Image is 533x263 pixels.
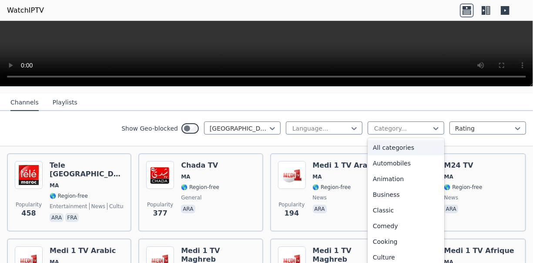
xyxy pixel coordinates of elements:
[21,208,36,219] span: 458
[15,161,43,189] img: Tele Maroc
[146,161,174,189] img: Chada TV
[368,140,444,155] div: All categories
[107,203,128,210] span: culture
[53,94,77,111] button: Playlists
[444,173,453,180] span: MA
[285,208,299,219] span: 194
[121,124,178,133] label: Show Geo-blocked
[181,161,219,170] h6: Chada TV
[7,5,44,16] a: WatchIPTV
[153,208,168,219] span: 377
[65,213,79,222] p: fra
[444,205,458,213] p: ara
[368,171,444,187] div: Animation
[368,234,444,250] div: Cooking
[50,192,88,199] span: 🌎 Region-free
[181,205,195,213] p: ara
[368,202,444,218] div: Classic
[313,205,327,213] p: ara
[50,246,116,255] h6: Medi 1 TV Arabic
[278,201,305,208] span: Popularity
[147,201,173,208] span: Popularity
[10,94,39,111] button: Channels
[313,173,322,180] span: MA
[368,218,444,234] div: Comedy
[50,203,87,210] span: entertainment
[444,194,458,201] span: news
[313,161,379,170] h6: Medi 1 TV Arabic
[50,161,124,179] h6: Tele [GEOGRAPHIC_DATA]
[444,161,483,170] h6: M24 TV
[368,187,444,202] div: Business
[181,173,190,180] span: MA
[181,194,201,201] span: general
[16,201,42,208] span: Popularity
[278,161,306,189] img: Medi 1 TV Arabic
[313,184,351,191] span: 🌎 Region-free
[444,184,483,191] span: 🌎 Region-free
[50,182,59,189] span: MA
[444,246,514,255] h6: Medi 1 TV Afrique
[368,155,444,171] div: Automobiles
[89,203,105,210] span: news
[313,194,327,201] span: news
[181,184,219,191] span: 🌎 Region-free
[50,213,64,222] p: ara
